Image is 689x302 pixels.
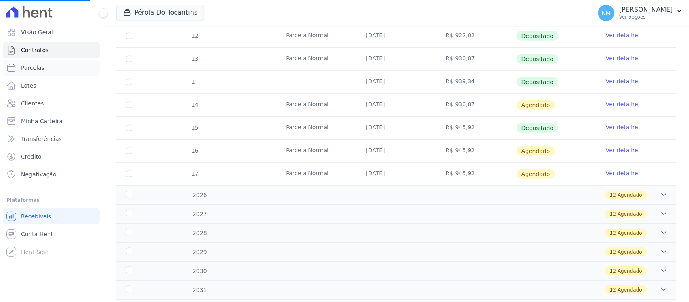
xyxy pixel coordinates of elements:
span: Conta Hent [21,230,53,238]
span: Agendado [618,267,642,275]
input: default [126,171,132,177]
span: 12 [610,229,616,237]
a: Parcelas [3,60,100,76]
input: Só é possível selecionar pagamentos em aberto [126,125,132,131]
span: NM [602,10,611,16]
input: Só é possível selecionar pagamentos em aberto [126,79,132,85]
td: R$ 945,92 [436,117,516,139]
a: Negativação [3,166,100,182]
td: Parcela Normal [276,94,356,116]
input: Só é possível selecionar pagamentos em aberto [126,56,132,62]
td: R$ 939,34 [436,71,516,93]
input: default [126,148,132,154]
td: R$ 930,87 [436,94,516,116]
span: Transferências [21,135,62,143]
td: [DATE] [356,94,436,116]
td: [DATE] [356,117,436,139]
td: R$ 945,92 [436,163,516,185]
button: NM [PERSON_NAME] Ver opções [592,2,689,24]
span: 12 [610,191,616,199]
span: Contratos [21,46,48,54]
span: Agendado [618,191,642,199]
td: Parcela Normal [276,25,356,47]
span: Negativação [21,170,57,178]
td: Parcela Normal [276,48,356,70]
span: Agendado [517,100,555,110]
a: Ver detalhe [606,123,638,131]
span: Agendado [517,169,555,179]
span: Agendado [618,286,642,294]
a: Visão Geral [3,24,100,40]
span: Depositado [517,54,559,64]
span: Parcelas [21,64,44,72]
td: R$ 930,87 [436,48,516,70]
td: [DATE] [356,71,436,93]
a: Contratos [3,42,100,58]
a: Minha Carteira [3,113,100,129]
span: 12 [191,32,199,39]
td: [DATE] [356,163,436,185]
span: Agendado [618,248,642,256]
p: [PERSON_NAME] [619,6,673,14]
span: 13 [191,55,199,62]
td: Parcela Normal [276,140,356,162]
span: Depositado [517,77,559,87]
td: R$ 945,92 [436,140,516,162]
td: R$ 922,02 [436,25,516,47]
a: Ver detalhe [606,146,638,154]
span: 16 [191,147,199,154]
a: Conta Hent [3,226,100,242]
a: Ver detalhe [606,169,638,177]
span: Visão Geral [21,28,53,36]
span: Minha Carteira [21,117,63,125]
span: Clientes [21,99,44,107]
div: Plataformas [6,195,96,205]
td: Parcela Normal [276,163,356,185]
span: 15 [191,124,199,131]
td: [DATE] [356,25,436,47]
a: Ver detalhe [606,77,638,85]
input: default [126,102,132,108]
span: 12 [610,286,616,294]
span: 14 [191,101,199,108]
td: [DATE] [356,140,436,162]
span: Depositado [517,31,559,41]
span: Depositado [517,123,559,133]
span: Agendado [517,146,555,156]
a: Ver detalhe [606,100,638,108]
span: 12 [610,248,616,256]
a: Recebíveis [3,208,100,224]
a: Crédito [3,149,100,165]
span: Agendado [618,210,642,218]
span: 17 [191,170,199,177]
span: 12 [610,210,616,218]
button: Pérola Do Tocantins [116,5,204,20]
a: Ver detalhe [606,31,638,39]
span: Agendado [618,229,642,237]
span: Recebíveis [21,212,51,220]
input: Só é possível selecionar pagamentos em aberto [126,33,132,39]
td: Parcela Normal [276,117,356,139]
a: Lotes [3,78,100,94]
span: 1 [191,78,195,85]
p: Ver opções [619,14,673,20]
a: Transferências [3,131,100,147]
span: 12 [610,267,616,275]
span: Lotes [21,82,36,90]
span: Crédito [21,153,42,161]
a: Clientes [3,95,100,111]
a: Ver detalhe [606,54,638,62]
td: [DATE] [356,48,436,70]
